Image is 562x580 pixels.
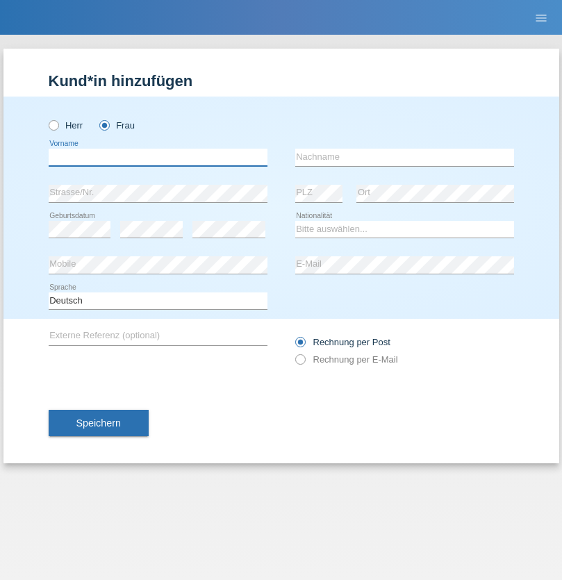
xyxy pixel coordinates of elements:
span: Speichern [76,417,121,429]
button: Speichern [49,410,149,436]
h1: Kund*in hinzufügen [49,72,514,90]
label: Frau [99,120,135,131]
i: menu [534,11,548,25]
input: Frau [99,120,108,129]
label: Rechnung per Post [295,337,390,347]
input: Herr [49,120,58,129]
input: Rechnung per E-Mail [295,354,304,372]
label: Rechnung per E-Mail [295,354,398,365]
label: Herr [49,120,83,131]
input: Rechnung per Post [295,337,304,354]
a: menu [527,13,555,22]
